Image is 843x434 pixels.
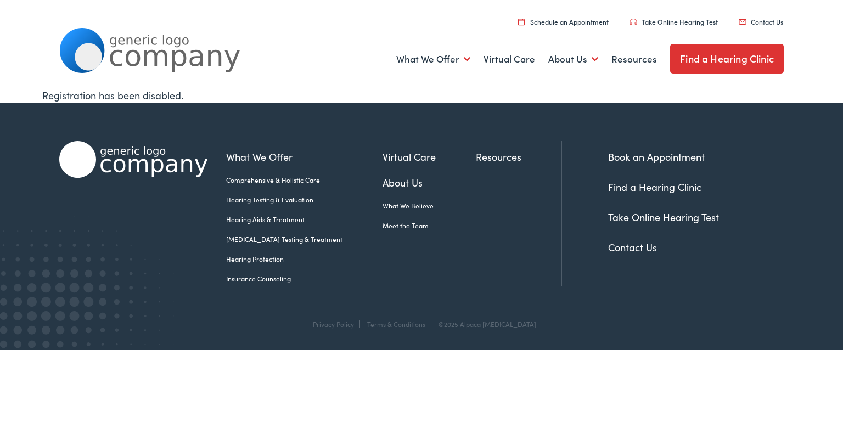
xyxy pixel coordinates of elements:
[383,149,476,164] a: Virtual Care
[396,39,470,80] a: What We Offer
[367,319,425,329] a: Terms & Conditions
[608,180,701,194] a: Find a Hearing Clinic
[739,17,783,26] a: Contact Us
[226,149,383,164] a: What We Offer
[476,149,561,164] a: Resources
[608,240,657,254] a: Contact Us
[608,150,705,164] a: Book an Appointment
[630,19,637,25] img: utility icon
[433,320,536,328] div: ©2025 Alpaca [MEDICAL_DATA]
[226,195,383,205] a: Hearing Testing & Evaluation
[59,141,207,178] img: Alpaca Audiology
[226,175,383,185] a: Comprehensive & Holistic Care
[518,17,609,26] a: Schedule an Appointment
[484,39,535,80] a: Virtual Care
[630,17,718,26] a: Take Online Hearing Test
[383,201,476,211] a: What We Believe
[611,39,657,80] a: Resources
[739,19,746,25] img: utility icon
[670,44,784,74] a: Find a Hearing Clinic
[226,254,383,264] a: Hearing Protection
[608,210,719,224] a: Take Online Hearing Test
[226,234,383,244] a: [MEDICAL_DATA] Testing & Treatment
[518,18,525,25] img: utility icon
[548,39,598,80] a: About Us
[313,319,354,329] a: Privacy Policy
[383,221,476,230] a: Meet the Team
[226,274,383,284] a: Insurance Counseling
[42,88,801,103] div: Registration has been disabled.
[383,175,476,190] a: About Us
[226,215,383,224] a: Hearing Aids & Treatment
